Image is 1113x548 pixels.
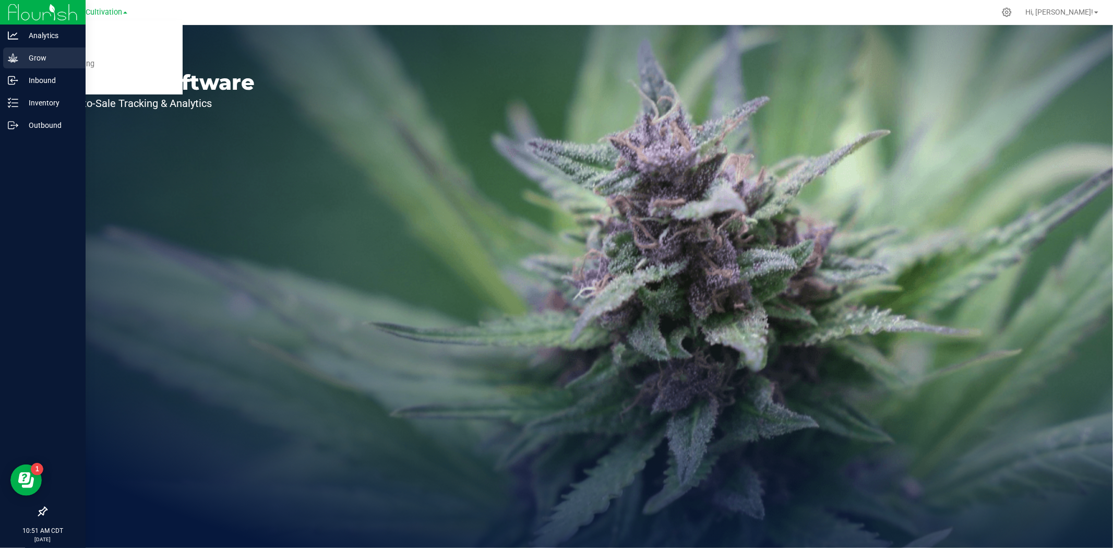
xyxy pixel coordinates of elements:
[30,30,183,44] a: Cultivation
[30,72,183,86] a: Retail
[10,464,42,496] iframe: Resource center
[31,463,43,475] iframe: Resource center unread badge
[30,44,183,58] a: INACTIVE
[18,119,81,132] p: Outbound
[56,98,255,109] p: Seed-to-Sale Tracking & Analytics
[86,8,122,17] span: Cultivation
[8,98,18,108] inline-svg: Inventory
[18,74,81,87] p: Inbound
[5,535,81,543] p: [DATE]
[5,526,81,535] p: 10:51 AM CDT
[18,97,81,109] p: Inventory
[30,57,183,72] a: Manufacturing
[8,30,18,41] inline-svg: Analytics
[8,75,18,86] inline-svg: Inbound
[18,52,81,64] p: Grow
[8,53,18,63] inline-svg: Grow
[1025,8,1093,16] span: Hi, [PERSON_NAME]!
[18,29,81,42] p: Analytics
[8,120,18,130] inline-svg: Outbound
[1000,7,1013,17] div: Manage settings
